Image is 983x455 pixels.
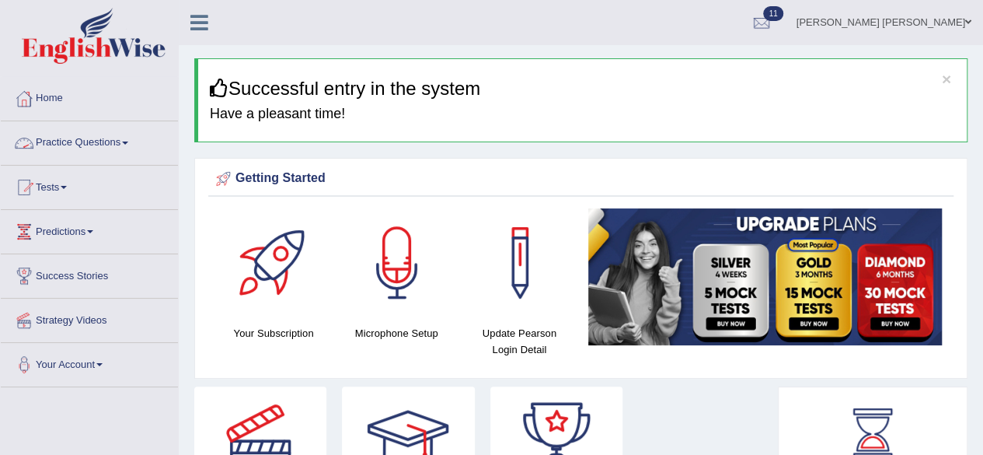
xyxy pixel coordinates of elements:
a: Your Account [1,343,178,382]
a: Practice Questions [1,121,178,160]
span: 11 [763,6,783,21]
button: × [942,71,951,87]
a: Success Stories [1,254,178,293]
h3: Successful entry in the system [210,79,955,99]
h4: Have a pleasant time! [210,107,955,122]
a: Strategy Videos [1,299,178,338]
a: Predictions [1,210,178,249]
img: small5.jpg [588,208,942,345]
a: Tests [1,166,178,205]
h4: Microphone Setup [343,325,450,341]
h4: Your Subscription [220,325,327,341]
div: Getting Started [212,167,950,191]
h4: Update Pearson Login Detail [465,325,573,358]
a: Home [1,77,178,116]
